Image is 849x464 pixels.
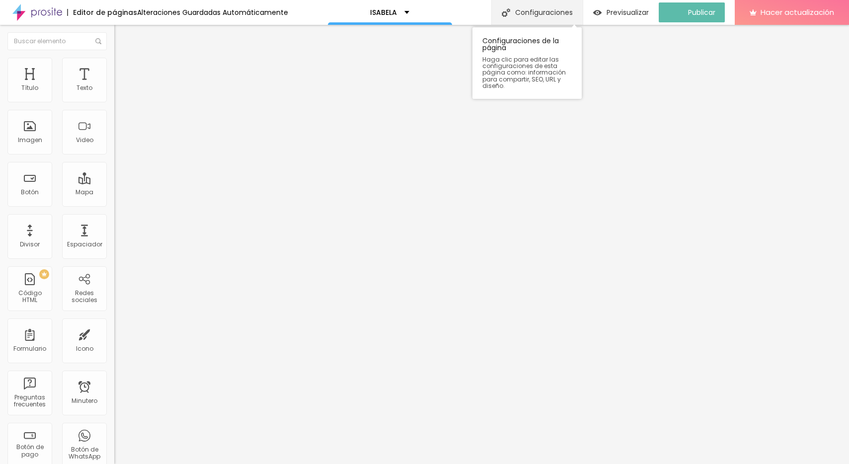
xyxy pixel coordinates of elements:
font: Hacer actualización [761,7,834,17]
font: Video [76,136,93,144]
font: Título [21,83,38,92]
font: Formulario [13,344,46,353]
font: Código HTML [18,289,42,304]
font: Configuraciones de la página [482,36,559,53]
button: Publicar [659,2,725,22]
button: Previsualizar [583,2,659,22]
font: Haga clic para editar las configuraciones de esta página como: información para compartir, SEO, U... [482,55,566,90]
font: Divisor [20,240,40,248]
font: Preguntas frecuentes [14,393,46,408]
font: Redes sociales [72,289,97,304]
font: Editor de páginas [73,7,137,17]
font: Imagen [18,136,42,144]
font: Botón de WhatsApp [69,445,100,461]
font: Publicar [688,7,715,17]
font: Texto [77,83,92,92]
font: Mapa [76,188,93,196]
img: view-1.svg [593,8,602,17]
font: Configuraciones [515,7,573,17]
input: Buscar elemento [7,32,107,50]
font: Previsualizar [607,7,649,17]
img: Icono [95,38,101,44]
iframe: Editor [114,25,849,464]
font: Alteraciones Guardadas Automáticamente [137,7,288,17]
font: ISABELA [370,7,397,17]
font: Espaciador [67,240,102,248]
font: Botón de pago [16,443,44,458]
font: Botón [21,188,39,196]
font: Minutero [72,396,97,405]
font: Icono [76,344,93,353]
img: Icono [502,8,510,17]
